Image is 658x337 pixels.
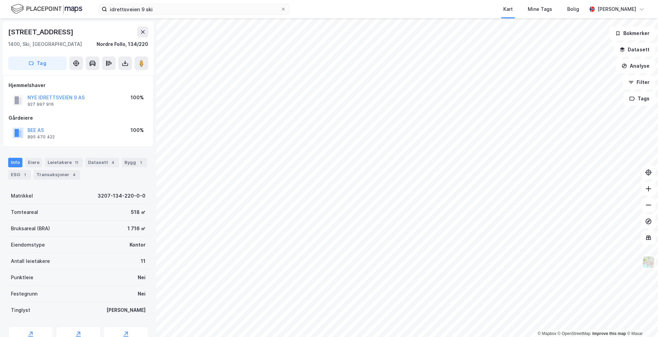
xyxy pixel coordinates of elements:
div: Antall leietakere [11,257,50,265]
div: Nei [138,273,146,282]
a: Improve this map [592,331,626,336]
img: logo.f888ab2527a4732fd821a326f86c7f29.svg [11,3,82,15]
div: 1 [21,171,28,178]
div: Transaksjoner [34,170,80,180]
button: Datasett [614,43,655,56]
div: Datasett [85,158,119,167]
div: 11 [141,257,146,265]
div: 11 [73,159,80,166]
iframe: Chat Widget [624,304,658,337]
div: 1 716 ㎡ [128,224,146,233]
div: Kontor [130,241,146,249]
div: Nordre Follo, 134/220 [97,40,148,48]
div: 3207-134-220-0-0 [98,192,146,200]
a: Mapbox [538,331,556,336]
div: Punktleie [11,273,33,282]
button: Analyse [616,59,655,73]
div: Matrikkel [11,192,33,200]
button: Filter [623,75,655,89]
div: Hjemmelshaver [9,81,148,89]
div: Bolig [567,5,579,13]
div: Gårdeiere [9,114,148,122]
div: Eiere [25,158,42,167]
div: [STREET_ADDRESS] [8,27,75,37]
div: 4 [71,171,78,178]
button: Bokmerker [609,27,655,40]
div: Festegrunn [11,290,37,298]
a: OpenStreetMap [558,331,591,336]
div: Kart [503,5,513,13]
div: Bruksareal (BRA) [11,224,50,233]
div: [PERSON_NAME] [106,306,146,314]
div: 4 [109,159,116,166]
div: Tinglyst [11,306,30,314]
div: Mine Tags [528,5,552,13]
div: Tomteareal [11,208,38,216]
div: [PERSON_NAME] [597,5,636,13]
div: Nei [138,290,146,298]
img: Z [642,256,655,269]
div: Kontrollprogram for chat [624,304,658,337]
div: 895 470 422 [28,134,55,140]
div: Eiendomstype [11,241,45,249]
div: 100% [131,94,144,102]
div: Info [8,158,22,167]
div: 100% [131,126,144,134]
input: Søk på adresse, matrikkel, gårdeiere, leietakere eller personer [107,4,281,14]
div: Bygg [122,158,147,167]
div: 927 997 916 [28,102,54,107]
div: ESG [8,170,31,180]
button: Tags [624,92,655,105]
button: Tag [8,56,67,70]
div: 1400, Ski, [GEOGRAPHIC_DATA] [8,40,82,48]
div: Leietakere [45,158,83,167]
div: 518 ㎡ [131,208,146,216]
div: 1 [137,159,144,166]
